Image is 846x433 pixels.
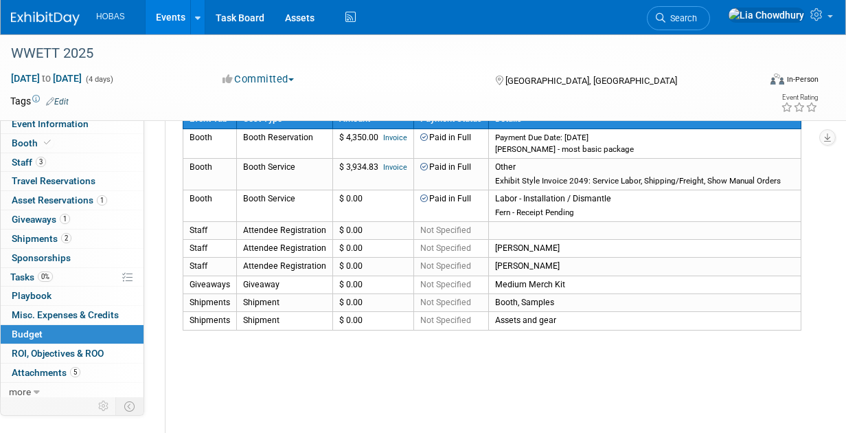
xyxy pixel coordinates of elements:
[12,309,119,320] span: Misc. Expenses & Credits
[1,230,144,248] a: Shipments2
[237,276,333,293] td: Giveaway
[97,195,107,206] span: 1
[44,139,51,146] i: Booth reservation complete
[495,133,794,143] div: Payment Due Date: [DATE]
[40,73,53,84] span: to
[647,6,710,30] a: Search
[489,158,801,190] td: Other
[1,172,144,190] a: Travel Reservations
[420,298,471,307] span: Not Specified
[11,12,80,25] img: ExhibitDay
[665,13,697,23] span: Search
[60,214,70,224] span: 1
[183,158,237,190] td: Booth
[420,225,471,235] span: Not Specified
[9,386,31,397] span: more
[183,276,237,293] td: Giveaways
[61,233,71,243] span: 2
[489,312,801,330] td: Assets and gear
[12,348,104,359] span: ROI, Objectives & ROO
[10,72,82,85] span: [DATE] [DATE]
[96,12,125,21] span: HOBAS
[414,129,489,158] td: Paid in Full
[237,190,333,221] td: Booth Service
[12,195,107,206] span: Asset Reservations
[333,190,414,221] td: $ 0.00
[1,191,144,210] a: Asset Reservations1
[728,8,805,23] img: Lia Chowdhury
[1,287,144,305] a: Playbook
[489,276,801,293] td: Medium Merch Kit
[183,221,237,239] td: Staff
[701,71,819,92] div: Event Format
[12,252,71,263] span: Sponsorships
[183,258,237,276] td: Staff
[420,315,471,325] span: Not Specified
[183,190,237,221] td: Booth
[333,258,414,276] td: $ 0.00
[237,221,333,239] td: Attendee Registration
[12,157,46,168] span: Staff
[770,74,784,85] img: Format-Inperson.png
[1,344,144,363] a: ROI, Objectives & ROO
[237,294,333,312] td: Shipment
[333,276,414,293] td: $ 0.00
[489,190,801,221] td: Labor - Installation / Dismantle
[1,383,144,401] a: more
[333,239,414,257] td: $ 0.00
[1,210,144,229] a: Giveaways1
[12,118,89,129] span: Event Information
[781,94,818,101] div: Event Rating
[1,364,144,382] a: Attachments5
[489,239,801,257] td: [PERSON_NAME]
[383,133,407,142] a: Invoice
[420,280,471,289] span: Not Specified
[495,144,794,155] div: [PERSON_NAME] - most basic package
[237,258,333,276] td: Attendee Registration
[237,129,333,158] td: Booth Reservation
[38,271,53,282] span: 0%
[183,312,237,330] td: Shipments
[489,294,801,312] td: Booth, Samples
[1,115,144,133] a: Event Information
[12,214,70,225] span: Giveaways
[237,239,333,257] td: Attendee Registration
[495,176,794,186] div: Exhibit Style Invoice 2049: Service Labor, Shipping/Freight, Show Manual Orders
[505,76,677,86] span: [GEOGRAPHIC_DATA], [GEOGRAPHIC_DATA]
[414,158,489,190] td: Paid in Full
[237,158,333,190] td: Booth Service
[10,271,53,282] span: Tasks
[183,129,237,158] td: Booth
[786,74,819,85] div: In-Person
[1,325,144,344] a: Budget
[333,129,414,158] td: $ 4,350.00
[116,397,144,415] td: Toggle Event Tabs
[420,261,471,271] span: Not Specified
[1,268,144,287] a: Tasks0%
[383,163,407,172] a: Invoice
[333,221,414,239] td: $ 0.00
[420,243,471,253] span: Not Specified
[12,329,43,340] span: Budget
[12,290,52,301] span: Playbook
[489,258,801,276] td: [PERSON_NAME]
[1,249,144,267] a: Sponsorships
[414,190,489,221] td: Paid in Full
[183,294,237,312] td: Shipments
[1,306,144,324] a: Misc. Expenses & Credits
[12,233,71,244] span: Shipments
[46,97,69,107] a: Edit
[237,312,333,330] td: Shipment
[10,94,69,108] td: Tags
[84,75,113,84] span: (4 days)
[6,41,749,66] div: WWETT 2025
[333,158,414,190] td: $ 3,934.83
[183,239,237,257] td: Staff
[333,312,414,330] td: $ 0.00
[12,367,80,378] span: Attachments
[1,153,144,172] a: Staff3
[333,294,414,312] td: $ 0.00
[218,72,299,87] button: Committed
[12,137,54,148] span: Booth
[495,208,794,218] div: Fern - Receipt Pending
